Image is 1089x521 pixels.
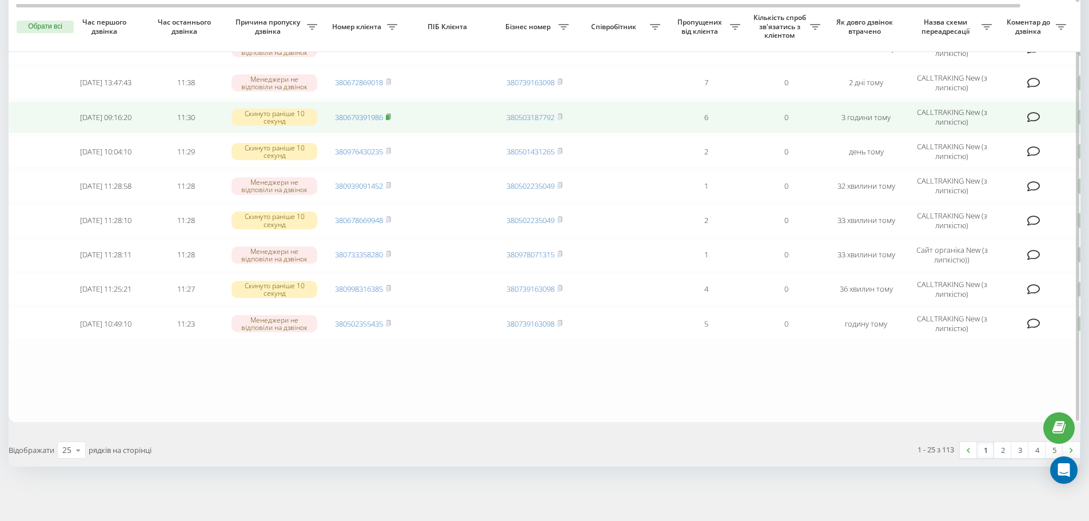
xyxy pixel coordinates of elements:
span: Співробітник [580,22,650,31]
td: 3 години тому [826,101,906,133]
td: CALLTRAKING New (з липкістю) [906,204,998,236]
span: Бізнес номер [500,22,559,31]
td: 7 [666,67,746,99]
td: 1 [666,239,746,271]
td: день тому [826,136,906,168]
td: 11:38 [146,67,226,99]
div: Скинуто раніше 10 секунд [232,109,317,126]
div: Open Intercom Messenger [1050,456,1078,484]
td: годину тому [826,308,906,340]
a: 380502235049 [506,215,555,225]
td: 11:28 [146,239,226,271]
td: 0 [746,204,826,236]
div: Менеджери не відповіли на дзвінок [232,246,317,264]
td: [DATE] 11:25:21 [66,273,146,305]
td: 1 [666,170,746,202]
a: 380733358280 [335,249,383,260]
a: 380679391986 [335,112,383,122]
a: 380976430235 [335,146,383,157]
td: 0 [746,101,826,133]
a: 380739163098 [506,319,555,329]
div: Скинуто раніше 10 секунд [232,212,317,229]
td: [DATE] 11:28:11 [66,239,146,271]
span: Номер клієнта [329,22,387,31]
a: 380739163098 [506,77,555,88]
button: Обрати всі [17,21,74,33]
span: Час першого дзвінка [75,18,137,35]
td: 11:27 [146,273,226,305]
td: CALLTRAKING New (з липкістю) [906,170,998,202]
a: 380501431265 [506,146,555,157]
a: 380998316385 [335,284,383,294]
td: 32 хвилини тому [826,170,906,202]
td: 0 [746,239,826,271]
td: [DATE] 11:28:58 [66,170,146,202]
td: 6 [666,101,746,133]
div: Менеджери не відповіли на дзвінок [232,315,317,332]
a: 380978071315 [506,249,555,260]
div: Менеджери не відповіли на дзвінок [232,177,317,194]
a: 380502235049 [506,181,555,191]
span: рядків на сторінці [89,445,151,455]
span: Відображати [9,445,54,455]
div: 25 [62,444,71,456]
a: 2 [994,442,1011,458]
td: 2 дні тому [826,67,906,99]
a: 4 [1028,442,1046,458]
td: CALLTRAKING New (з липкістю) [906,273,998,305]
td: Сайт органіка New (з липкістю)) [906,239,998,271]
div: Менеджери не відповіли на дзвінок [232,74,317,92]
span: Коментар до дзвінка [1003,18,1056,35]
a: 380502355435 [335,319,383,329]
span: Кількість спроб зв'язатись з клієнтом [752,13,810,40]
td: [DATE] 10:04:10 [66,136,146,168]
td: 0 [746,273,826,305]
td: 11:28 [146,170,226,202]
span: ПІБ Клієнта [413,22,485,31]
div: Скинуто раніше 10 секунд [232,281,317,298]
a: 380503187792 [506,112,555,122]
td: 2 [666,204,746,236]
td: 0 [746,308,826,340]
td: CALLTRAKING New (з липкістю) [906,67,998,99]
a: 380678669948 [335,215,383,225]
td: 0 [746,170,826,202]
td: CALLTRAKING New (з липкістю) [906,136,998,168]
span: Час останнього дзвінка [155,18,217,35]
a: 1 [977,442,994,458]
a: 380739163098 [506,284,555,294]
td: 36 хвилин тому [826,273,906,305]
td: 2 [666,136,746,168]
td: 5 [666,308,746,340]
td: 11:29 [146,136,226,168]
td: 33 хвилини тому [826,239,906,271]
a: 380672869018 [335,77,383,88]
td: [DATE] 13:47:43 [66,67,146,99]
td: 33 хвилини тому [826,204,906,236]
a: 380939091452 [335,181,383,191]
div: 1 - 25 з 113 [918,444,954,455]
td: 11:30 [146,101,226,133]
td: 4 [666,273,746,305]
div: Скинуто раніше 10 секунд [232,143,317,160]
td: [DATE] 11:28:10 [66,204,146,236]
span: Пропущених від клієнта [672,18,730,35]
td: [DATE] 09:16:20 [66,101,146,133]
td: 0 [746,67,826,99]
a: 3 [1011,442,1028,458]
td: CALLTRAKING New (з липкістю) [906,308,998,340]
td: 0 [746,136,826,168]
td: CALLTRAKING New (з липкістю) [906,101,998,133]
a: 5 [1046,442,1063,458]
span: Причина пропуску дзвінка [232,18,307,35]
td: 11:23 [146,308,226,340]
td: 11:28 [146,204,226,236]
td: [DATE] 10:49:10 [66,308,146,340]
span: Назва схеми переадресації [912,18,982,35]
span: Як довго дзвінок втрачено [835,18,897,35]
